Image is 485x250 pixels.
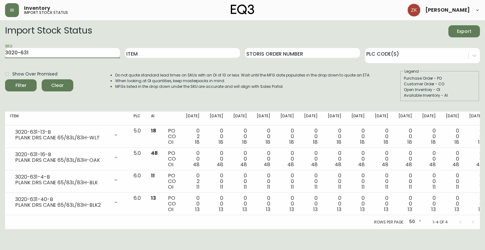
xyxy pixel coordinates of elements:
[304,128,318,145] div: 0 0
[417,112,441,125] th: [DATE]
[422,173,436,190] div: 0 0
[115,78,370,84] li: When looking at OI quantities, keep masterpacks in mind.
[280,173,294,190] div: 0 0
[233,128,247,145] div: 0 0
[266,206,270,213] span: 13
[453,27,475,35] span: Export
[358,161,365,168] span: 48
[242,138,247,146] span: 18
[10,173,123,187] div: 3020-631-4-BPLANK DRS CANE 65/83L/83H-BLK
[5,25,92,37] h2: Import Stock Status
[313,138,318,146] span: 18
[129,112,146,125] th: PLC
[446,195,459,212] div: 0 0
[257,128,270,145] div: 0 0
[280,195,294,212] div: 0 0
[210,195,223,212] div: 0 0
[328,150,341,168] div: 0 0
[360,138,365,146] span: 18
[205,112,228,125] th: [DATE]
[15,82,27,89] div: Filter
[210,128,223,145] div: 0 0
[374,219,404,225] p: Rows per page:
[115,84,370,89] li: MFGs listed in the drop down under the SKU are accurate and will align with Sales Portal.
[231,4,254,15] img: logo
[186,195,200,212] div: 0 0
[480,183,483,191] span: 11
[404,87,476,93] div: Open Inventory - OI
[129,125,146,148] td: 5.0
[257,173,270,190] div: 0 0
[304,173,318,190] div: 0 0
[304,150,318,168] div: 0 0
[151,149,158,157] span: 48
[360,206,365,213] span: 13
[168,150,176,168] div: PO CO
[10,128,123,142] div: 3020-631-13-BPLANK DRS CANE 65/83L/83H-WLT
[478,206,483,213] span: 13
[404,93,476,98] div: Available Inventory - AI
[146,112,163,125] th: AI
[195,206,200,213] span: 13
[289,138,294,146] span: 18
[375,195,388,212] div: 0 0
[404,81,476,87] div: Customer Order - CO
[210,150,223,168] div: 0 0
[15,202,110,208] div: PLANK DRS CANE 65/83L/83H-BLK2
[210,173,223,190] div: 0 0
[10,150,123,164] div: 3020-631-16-BPLANK DRS CANE 65/83L/83H-OAK
[422,195,436,212] div: 0 0
[328,195,341,212] div: 0 0
[168,173,176,190] div: PO CO
[193,161,200,168] span: 48
[290,206,294,213] span: 13
[291,183,294,191] span: 11
[431,138,436,146] span: 18
[168,183,173,191] span: OI
[186,150,200,168] div: 0 0
[313,206,318,213] span: 13
[441,112,464,125] th: [DATE]
[275,112,299,125] th: [DATE]
[42,79,73,91] button: Clear
[5,112,129,125] th: Item
[24,11,68,15] h5: import stock status
[351,150,365,168] div: 0 0
[455,206,459,213] span: 13
[115,72,370,78] li: Do not quote standard lead times on SKUs with an OI of 10 or less. Wait until the MFG date popula...
[398,195,412,212] div: 0 0
[433,219,448,225] p: 1-4 of 4
[24,6,50,11] span: Inventory
[362,183,365,191] span: 11
[314,183,318,191] span: 11
[351,195,365,212] div: 0 0
[252,112,275,125] th: [DATE]
[168,138,173,146] span: OI
[15,135,110,141] div: PLANK DRS CANE 65/83L/83H-WLT
[469,173,483,190] div: 0 0
[219,138,223,146] span: 18
[425,8,470,13] span: [PERSON_NAME]
[280,128,294,145] div: 0 0
[10,195,123,209] div: 3020-631-40-BPLANK DRS CANE 65/83L/83H-BLK2
[398,150,412,168] div: 0 0
[15,129,110,135] div: 3020-631-13-B
[429,161,436,168] span: 48
[47,82,68,89] span: Clear
[370,112,393,125] th: [DATE]
[15,197,110,202] div: 3020-631-40-B
[233,173,247,190] div: 0 0
[151,194,156,202] span: 13
[338,183,341,191] span: 11
[408,4,420,16] img: ac4060352bbca922b7bb6492bc802e6d
[195,138,200,146] span: 18
[346,112,370,125] th: [DATE]
[280,150,294,168] div: 0 0
[375,128,388,145] div: 0 0
[469,150,483,168] div: 0 0
[385,183,388,191] span: 11
[129,148,146,170] td: 5.0
[328,128,341,145] div: 0 0
[337,138,341,146] span: 18
[431,206,436,213] span: 13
